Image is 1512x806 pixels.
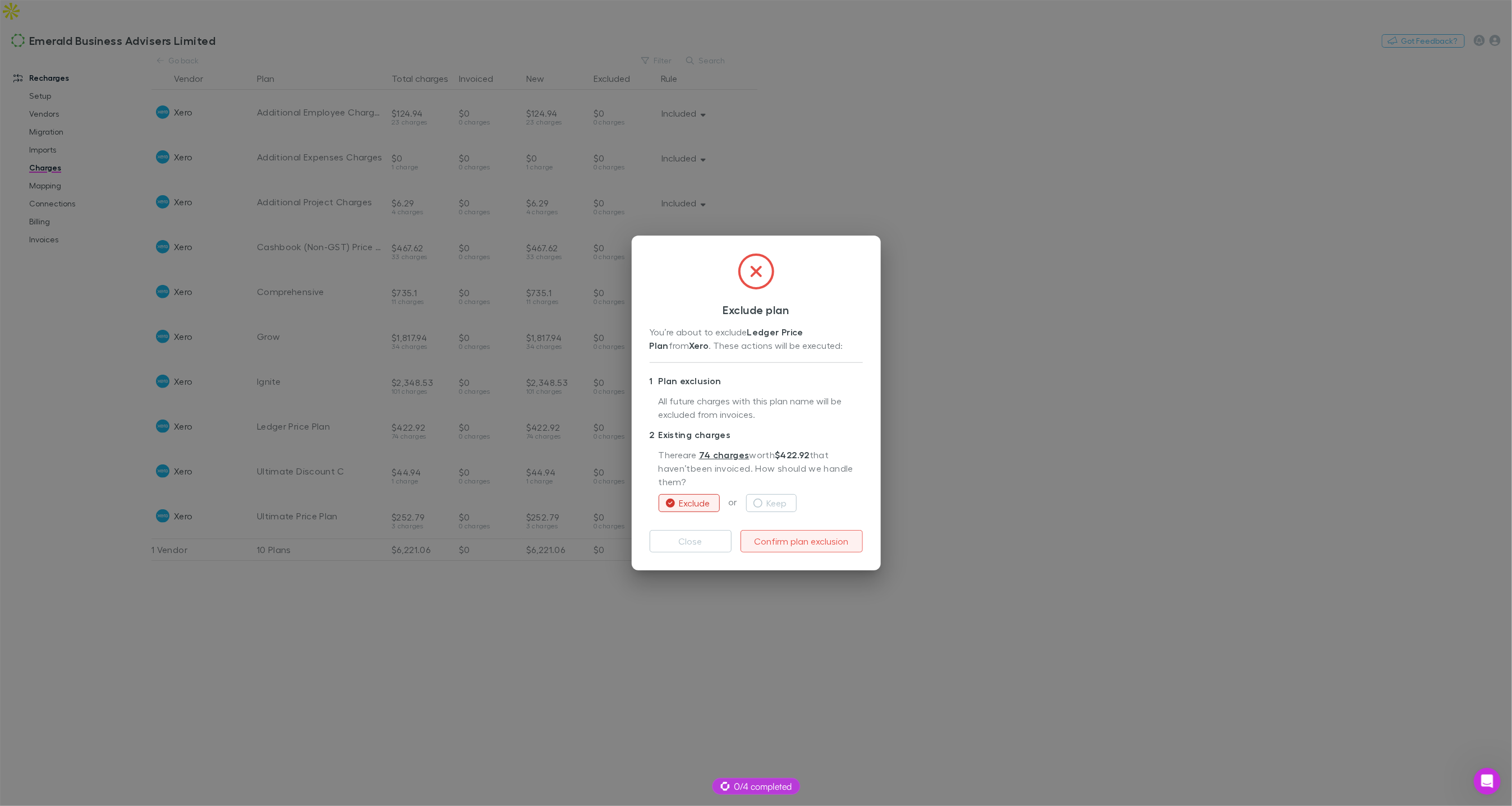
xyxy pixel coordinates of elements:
[650,530,732,552] button: Close
[746,494,797,512] button: Keep
[337,4,359,26] button: Collapse window
[650,390,863,426] div: All future charges with this plan name will be excluded from invoices.
[650,374,659,388] div: 1
[659,448,863,490] p: There are worth that haven’t been invoiced. How should we handle them?
[650,428,659,441] div: 2
[650,372,863,390] p: Plan exclusion
[720,496,746,507] span: or
[659,494,720,512] button: Exclude
[650,325,863,353] div: You’re about to exclude from . These actions will be executed:
[359,4,379,25] div: Close
[650,426,863,444] p: Existing charges
[650,303,863,316] h3: Exclude plan
[775,449,810,460] strong: $422.92
[7,4,29,26] button: go back
[741,530,863,552] button: Confirm plan exclusion
[689,340,709,351] strong: Xero
[1474,768,1501,795] iframe: Intercom live chat
[699,449,750,460] a: 74 charges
